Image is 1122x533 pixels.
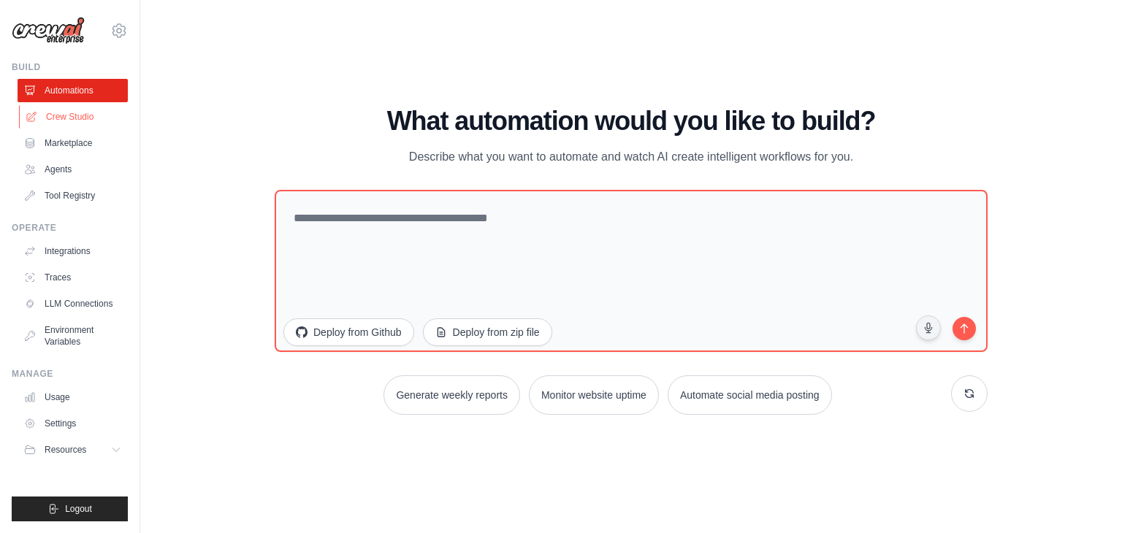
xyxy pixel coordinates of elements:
button: Automate social media posting [668,375,832,415]
a: Traces [18,266,128,289]
button: Logout [12,496,128,521]
a: Crew Studio [19,105,129,129]
a: Usage [18,386,128,409]
button: Deploy from Github [283,318,414,346]
span: Resources [45,444,86,456]
a: Tool Registry [18,184,128,207]
button: Resources [18,438,128,461]
a: Integrations [18,239,128,263]
a: LLM Connections [18,292,128,315]
img: Logo [12,17,85,45]
div: Build [12,61,128,73]
div: Manage [12,368,128,380]
span: Logout [65,503,92,515]
div: Operate [12,222,128,234]
a: Settings [18,412,128,435]
h1: What automation would you like to build? [275,107,988,136]
a: Environment Variables [18,318,128,353]
iframe: Chat Widget [1049,463,1122,533]
a: Automations [18,79,128,102]
button: Deploy from zip file [423,318,552,346]
p: Describe what you want to automate and watch AI create intelligent workflows for you. [386,147,877,166]
a: Agents [18,158,128,181]
a: Marketplace [18,131,128,155]
button: Generate weekly reports [383,375,520,415]
button: Monitor website uptime [529,375,659,415]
